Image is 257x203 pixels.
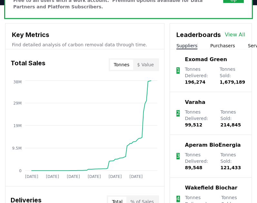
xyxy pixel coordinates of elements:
[185,109,214,128] p: Tonnes Delivered :
[185,141,241,149] a: Aperam BioEnergia
[185,184,237,192] a: Wakefield Biochar
[129,174,143,179] tspan: [DATE]
[176,30,221,40] h3: Leaderboards
[185,66,213,85] p: Tonnes Delivered :
[176,42,197,49] button: Suppliers
[13,123,22,128] tspan: 19M
[176,109,180,117] p: 2
[13,101,22,105] tspan: 29M
[185,122,202,127] span: 99,512
[220,152,245,171] p: Tonnes Sold :
[46,174,59,179] tspan: [DATE]
[185,56,227,63] a: Exomad Green
[25,174,38,179] tspan: [DATE]
[220,66,245,85] p: Tonnes Sold :
[176,67,180,74] p: 1
[67,174,80,179] tspan: [DATE]
[12,30,158,40] h3: Key Metrics
[176,195,180,203] p: 4
[210,42,235,49] button: Purchasers
[185,79,205,85] span: 196,274
[12,146,22,150] tspan: 9.5M
[176,152,180,160] p: 3
[133,60,158,70] button: $ Value
[220,109,245,128] p: Tonnes Sold :
[220,79,245,85] span: 1,679,189
[13,79,22,84] tspan: 38M
[185,165,202,170] span: 89,548
[185,152,214,171] p: Tonnes Delivered :
[110,60,133,70] button: Tonnes
[185,98,205,106] a: Varaha
[11,58,45,71] h3: Total Sales
[19,168,22,173] tspan: 0
[225,31,245,39] a: View All
[220,165,241,170] span: 121,433
[12,42,158,48] p: Find detailed analysis of carbon removal data through time.
[88,174,101,179] tspan: [DATE]
[109,174,122,179] tspan: [DATE]
[220,122,241,127] span: 214,845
